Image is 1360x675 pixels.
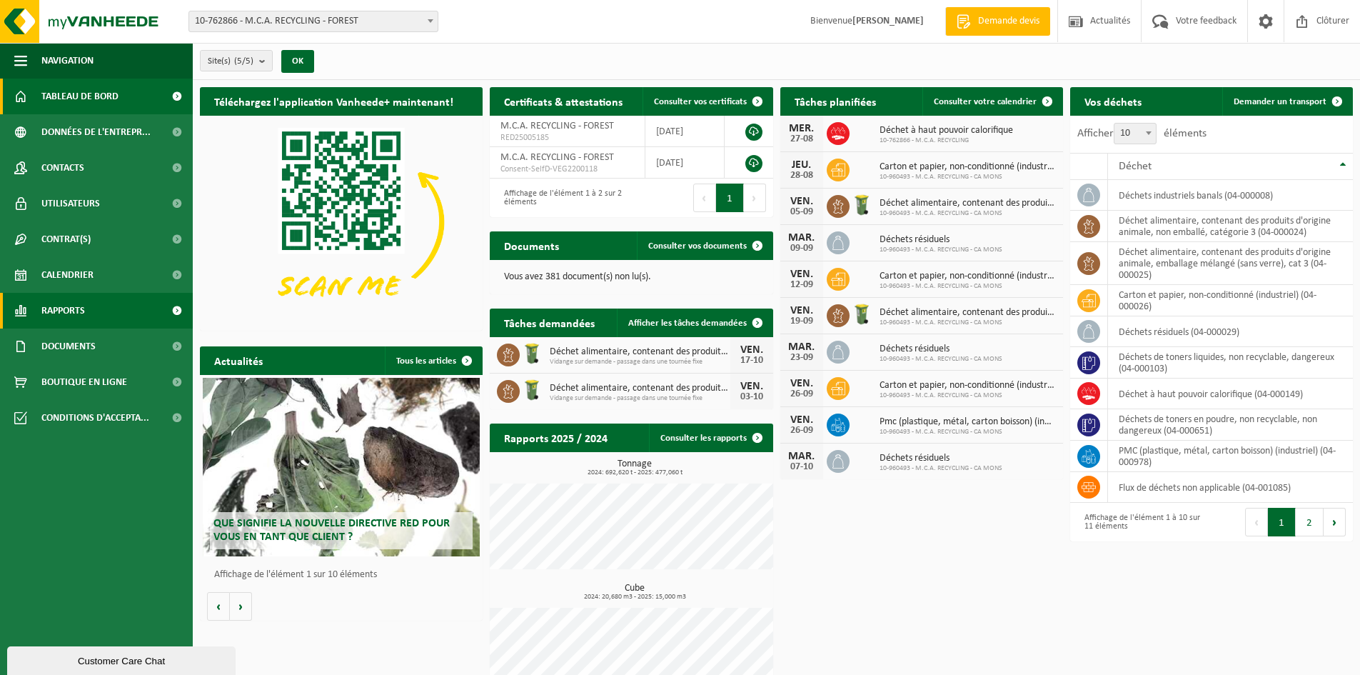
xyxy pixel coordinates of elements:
[852,16,924,26] strong: [PERSON_NAME]
[1108,379,1353,409] td: déchet à haut pouvoir calorifique (04-000149)
[41,150,84,186] span: Contacts
[520,378,544,402] img: WB-0140-HPE-GN-50
[1077,506,1204,538] div: Affichage de l'élément 1 à 10 sur 11 éléments
[787,341,816,353] div: MAR.
[520,341,544,366] img: WB-0140-HPE-GN-50
[234,56,253,66] count: (5/5)
[787,414,816,426] div: VEN.
[490,424,622,451] h2: Rapports 2025 / 2024
[1268,508,1296,536] button: 1
[1108,347,1353,379] td: déchets de toners liquides, non recyclable, dangereux (04-000103)
[787,123,816,134] div: MER.
[1108,285,1353,316] td: carton et papier, non-conditionné (industriel) (04-000026)
[787,451,816,462] div: MAR.
[213,518,450,543] span: Que signifie la nouvelle directive RED pour vous en tant que client ?
[880,380,1056,391] span: Carton et papier, non-conditionné (industriel)
[497,584,772,601] h3: Cube
[787,305,816,316] div: VEN.
[1108,316,1353,347] td: déchets résiduels (04-000029)
[41,293,85,329] span: Rapports
[880,246,1002,254] span: 10-960493 - M.C.A. RECYCLING - CA MONS
[41,79,119,114] span: Tableau de bord
[550,358,730,366] span: Vidange sur demande - passage dans une tournée fixe
[787,207,816,217] div: 05-09
[787,232,816,244] div: MAR.
[880,136,1013,145] span: 10-762866 - M.C.A. RECYCLING
[880,344,1002,355] span: Déchets résiduels
[787,196,816,207] div: VEN.
[1245,508,1268,536] button: Previous
[880,307,1056,319] span: Déchet alimentaire, contenant des produits d'origine animale, non emballé, catég...
[648,241,747,251] span: Consulter vos documents
[787,353,816,363] div: 23-09
[880,355,1002,364] span: 10-960493 - M.C.A. RECYCLING - CA MONS
[41,186,100,221] span: Utilisateurs
[880,125,1013,136] span: Déchet à haut pouvoir calorifique
[1070,87,1156,115] h2: Vos déchets
[737,344,766,356] div: VEN.
[974,14,1043,29] span: Demande devis
[737,381,766,392] div: VEN.
[637,231,772,260] a: Consulter vos documents
[643,87,772,116] a: Consulter vos certificats
[200,87,468,115] h2: Téléchargez l'application Vanheede+ maintenant!
[787,244,816,254] div: 09-09
[1296,508,1324,536] button: 2
[850,193,874,217] img: WB-0140-HPE-GN-50
[490,231,573,259] h2: Documents
[744,184,766,212] button: Next
[1114,124,1156,144] span: 10
[41,329,96,364] span: Documents
[1108,441,1353,472] td: PMC (plastique, métal, carton boisson) (industriel) (04-000978)
[490,87,637,115] h2: Certificats & attestations
[787,269,816,280] div: VEN.
[880,282,1056,291] span: 10-960493 - M.C.A. RECYCLING - CA MONS
[1114,123,1157,144] span: 10
[628,319,747,328] span: Afficher les tâches demandées
[490,309,609,336] h2: Tâches demandées
[880,464,1002,473] span: 10-960493 - M.C.A. RECYCLING - CA MONS
[1108,180,1353,211] td: déchets industriels banals (04-000008)
[200,116,483,328] img: Download de VHEPlus App
[880,234,1002,246] span: Déchets résiduels
[188,11,438,32] span: 10-762866 - M.C.A. RECYCLING - FOREST
[1222,87,1351,116] a: Demander un transport
[41,221,91,257] span: Contrat(s)
[500,152,614,163] span: M.C.A. RECYCLING - FOREST
[850,302,874,326] img: WB-0140-HPE-GN-50
[787,426,816,436] div: 26-09
[208,51,253,72] span: Site(s)
[649,424,772,452] a: Consulter les rapports
[497,182,624,214] div: Affichage de l'élément 1 à 2 sur 2 éléments
[934,97,1037,106] span: Consulter votre calendrier
[1108,242,1353,285] td: déchet alimentaire, contenant des produits d'origine animale, emballage mélangé (sans verre), cat...
[41,257,94,293] span: Calendrier
[716,184,744,212] button: 1
[787,134,816,144] div: 27-08
[497,594,772,601] span: 2024: 20,680 m3 - 2025: 15,000 m3
[41,43,94,79] span: Navigation
[385,346,481,375] a: Tous les articles
[880,453,1002,464] span: Déchets résiduels
[880,271,1056,282] span: Carton et papier, non-conditionné (industriel)
[922,87,1062,116] a: Consulter votre calendrier
[504,272,758,282] p: Vous avez 381 document(s) non lu(s).
[693,184,716,212] button: Previous
[200,50,273,71] button: Site(s)(5/5)
[500,164,633,175] span: Consent-SelfD-VEG2200118
[880,428,1056,436] span: 10-960493 - M.C.A. RECYCLING - CA MONS
[1108,409,1353,441] td: déchets de toners en poudre, non recyclable, non dangereux (04-000651)
[1324,508,1346,536] button: Next
[787,171,816,181] div: 28-08
[41,364,127,400] span: Boutique en ligne
[1234,97,1326,106] span: Demander un transport
[550,394,730,403] span: Vidange sur demande - passage dans une tournée fixe
[880,198,1056,209] span: Déchet alimentaire, contenant des produits d'origine animale, non emballé, catég...
[550,383,730,394] span: Déchet alimentaire, contenant des produits d'origine animale, non emballé, catég...
[500,121,614,131] span: M.C.A. RECYCLING - FOREST
[617,309,772,337] a: Afficher les tâches demandées
[787,378,816,389] div: VEN.
[7,644,238,675] iframe: chat widget
[497,459,772,476] h3: Tonnage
